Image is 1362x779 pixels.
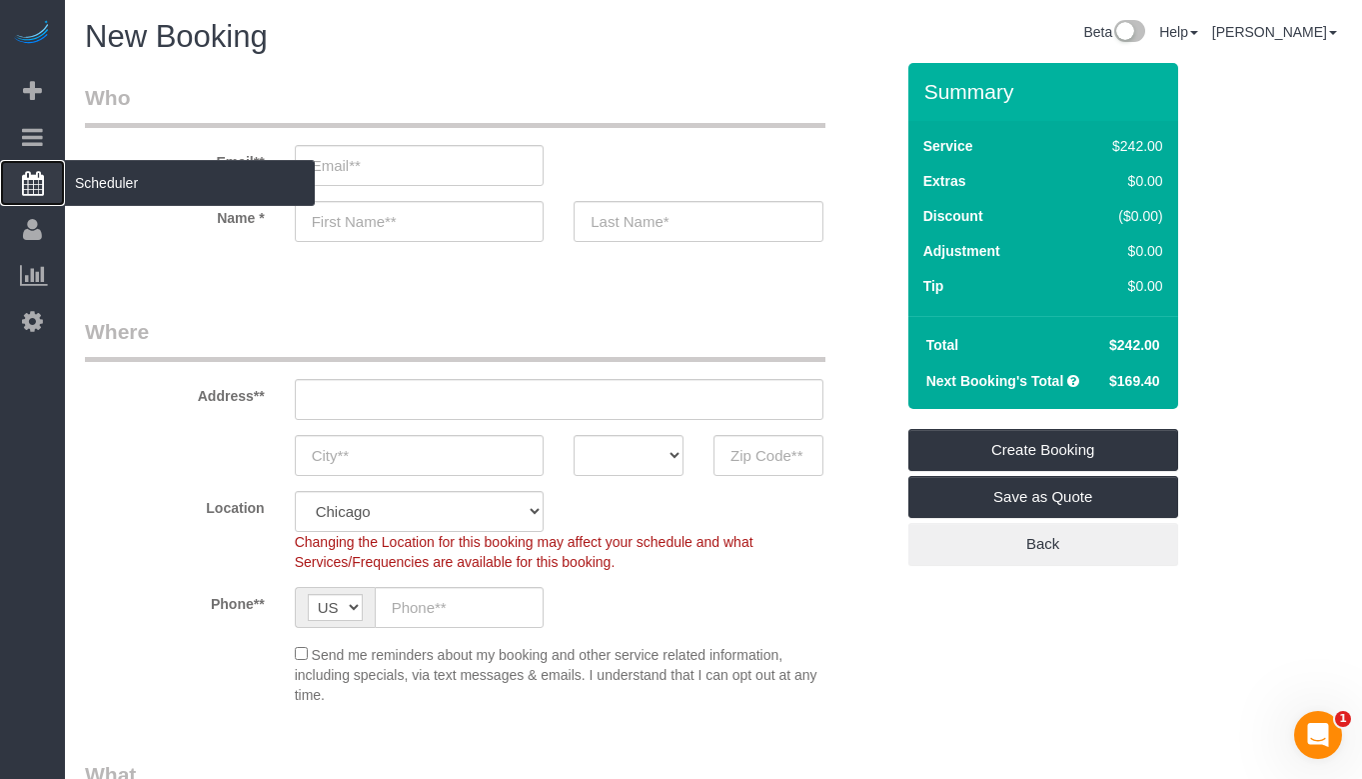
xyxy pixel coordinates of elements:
a: [PERSON_NAME] [1212,24,1337,40]
strong: Total [926,337,958,353]
span: $169.40 [1109,373,1160,389]
span: $242.00 [1109,337,1160,353]
legend: Where [85,317,825,362]
span: New Booking [85,19,268,54]
span: Scheduler [65,160,315,206]
legend: Who [85,83,825,128]
label: Adjustment [923,241,1000,261]
input: First Name** [295,201,545,242]
label: Extras [923,171,966,191]
label: Discount [923,206,983,226]
a: Help [1159,24,1198,40]
a: Back [908,523,1178,565]
span: 1 [1335,711,1351,727]
span: Send me reminders about my booking and other service related information, including specials, via... [295,647,817,703]
div: ($0.00) [1070,206,1163,226]
h3: Summary [924,80,1168,103]
strong: Next Booking's Total [926,373,1064,389]
div: $0.00 [1070,241,1163,261]
div: $242.00 [1070,136,1163,156]
div: $0.00 [1070,171,1163,191]
span: Changing the Location for this booking may affect your schedule and what Services/Frequencies are... [295,534,753,570]
label: Name * [70,201,280,228]
input: Last Name* [574,201,823,242]
input: Zip Code** [713,435,823,476]
a: Beta [1083,24,1145,40]
div: $0.00 [1070,276,1163,296]
iframe: Intercom live chat [1294,711,1342,759]
img: New interface [1112,20,1145,46]
img: Automaid Logo [12,20,52,48]
a: Create Booking [908,429,1178,471]
label: Location [70,491,280,518]
label: Tip [923,276,944,296]
a: Save as Quote [908,476,1178,518]
label: Service [923,136,973,156]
